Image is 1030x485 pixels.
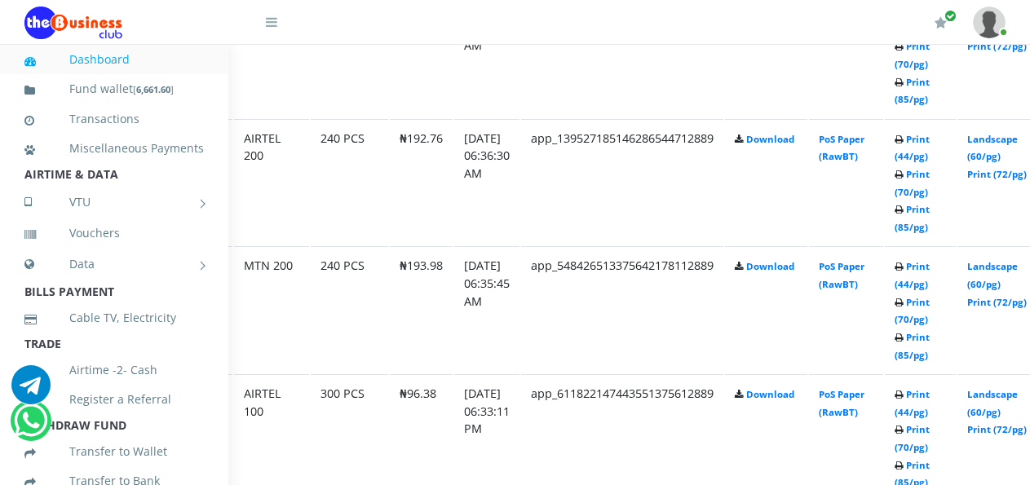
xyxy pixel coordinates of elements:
[24,130,204,167] a: Miscellaneous Payments
[24,381,204,418] a: Register a Referral
[895,260,930,290] a: Print (44/pg)
[24,214,204,252] a: Vouchers
[746,133,794,145] a: Download
[967,133,1018,163] a: Landscape (60/pg)
[973,7,1006,38] img: User
[895,133,930,163] a: Print (44/pg)
[895,388,930,418] a: Print (44/pg)
[24,299,204,337] a: Cable TV, Electricity
[967,168,1027,180] a: Print (72/pg)
[895,203,930,233] a: Print (85/pg)
[234,246,309,373] td: MTN 200
[24,351,204,389] a: Airtime -2- Cash
[24,433,204,470] a: Transfer to Wallet
[133,83,174,95] small: [ ]
[11,377,51,404] a: Chat for support
[521,119,723,245] td: app_139527185146286544712889
[454,246,519,373] td: [DATE] 06:35:45 AM
[944,10,957,22] span: Renew/Upgrade Subscription
[895,331,930,361] a: Print (85/pg)
[967,388,1018,418] a: Landscape (60/pg)
[24,70,204,108] a: Fund wallet[6,661.60]
[390,119,453,245] td: ₦192.76
[24,244,204,284] a: Data
[14,413,47,440] a: Chat for support
[935,16,947,29] i: Renew/Upgrade Subscription
[895,168,930,198] a: Print (70/pg)
[746,260,794,272] a: Download
[895,296,930,326] a: Print (70/pg)
[24,182,204,223] a: VTU
[967,260,1018,290] a: Landscape (60/pg)
[819,133,864,163] a: PoS Paper (RawBT)
[967,296,1027,308] a: Print (72/pg)
[234,119,309,245] td: AIRTEL 200
[967,40,1027,52] a: Print (72/pg)
[895,76,930,106] a: Print (85/pg)
[311,246,388,373] td: 240 PCS
[967,423,1027,435] a: Print (72/pg)
[819,388,864,418] a: PoS Paper (RawBT)
[895,423,930,453] a: Print (70/pg)
[390,246,453,373] td: ₦193.98
[136,83,170,95] b: 6,661.60
[521,246,723,373] td: app_548426513375642178112889
[24,41,204,78] a: Dashboard
[311,119,388,245] td: 240 PCS
[819,260,864,290] a: PoS Paper (RawBT)
[746,388,794,400] a: Download
[24,100,204,138] a: Transactions
[24,7,122,39] img: Logo
[454,119,519,245] td: [DATE] 06:36:30 AM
